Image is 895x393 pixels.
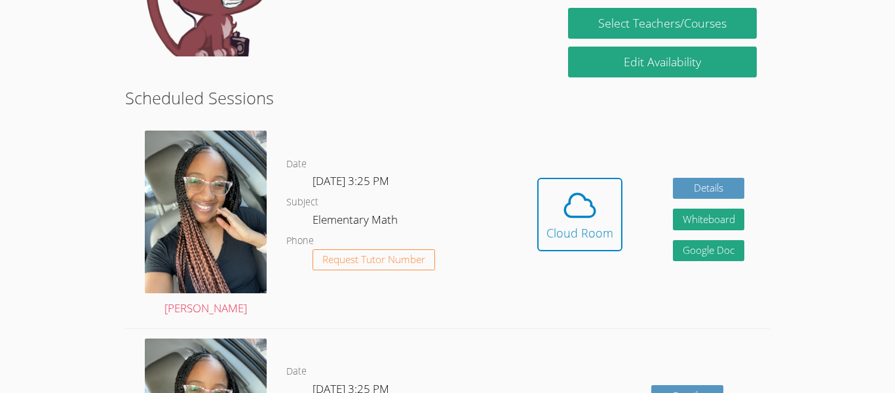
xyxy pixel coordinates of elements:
[322,255,425,264] span: Request Tutor Number
[286,194,318,211] dt: Subject
[125,85,770,110] h2: Scheduled Sessions
[286,156,307,173] dt: Date
[673,240,745,262] a: Google Doc
[546,224,613,242] div: Cloud Room
[313,249,435,271] button: Request Tutor Number
[568,8,757,39] a: Select Teachers/Courses
[568,47,757,77] a: Edit Availability
[537,178,622,251] button: Cloud Room
[673,178,745,199] a: Details
[313,173,389,188] span: [DATE] 3:25 PM
[286,233,314,249] dt: Phone
[145,131,267,318] a: [PERSON_NAME]
[313,211,400,233] dd: Elementary Math
[145,131,267,293] img: avatar.jpg
[673,209,745,230] button: Whiteboard
[286,363,307,380] dt: Date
